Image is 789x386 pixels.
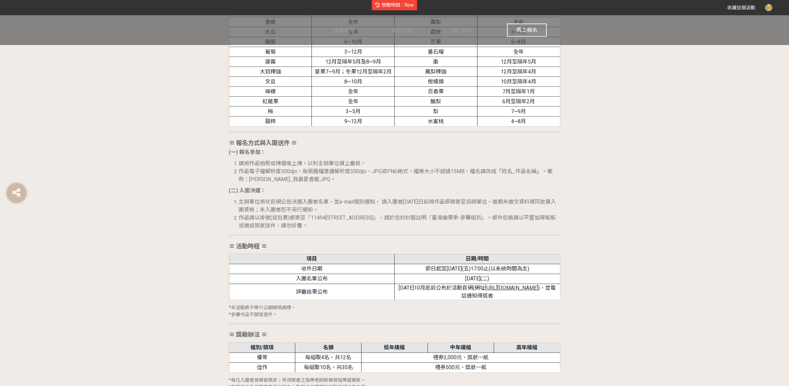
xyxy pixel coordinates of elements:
[239,168,553,182] span: 作品電子檔解析度300dpi，每張圖檔建議解析度300dpi、JPG或PNG格式，檔案大小不超過15MB，檔名請改成『姓名_作品名稱』。範例：[PERSON_NAME]_我最愛香蕉.JPG。
[348,98,359,105] span: 全年
[435,364,486,370] span: 禮券500元、獎狀一紙
[344,49,362,55] span: 3~12月
[511,118,526,124] span: 4~8月
[348,88,359,95] span: 全年
[381,2,414,8] span: 預覽時間：Now
[239,215,556,229] span: 作品請以掛號(或包裹)郵寄至「11494[STREET_ADDRESS]」，請於信封封面註明「臺灣繪果季-參賽組別」。郵件包裝請以平整加厚紙板或捲成筒狀送件，請勿折疊。
[260,69,281,75] span: 大目釋迦
[425,265,529,272] span: 即日起至[DATE](五)17:00止(以系統時間為主)
[257,354,267,361] span: 優等
[485,285,538,291] span: [URL][DOMAIN_NAME]
[344,118,362,124] span: 9~12月
[428,118,444,124] span: 水蜜桃
[428,49,444,55] span: 番石榴
[296,275,328,282] span: 入圍名單公布
[229,305,296,310] span: *本活動將不舉行公開頒獎典禮。
[501,59,536,65] span: 12月至隔年5月
[461,285,556,299] span: )，並電話通知得獎者
[501,78,536,85] span: 10月至隔年4月
[334,15,355,45] a: 比賽說明
[265,88,276,95] span: 檸檬
[229,331,267,338] strong: ≡ 獎勵辦法 ≡
[433,108,438,115] span: 梨
[507,24,547,37] button: 馬上報名
[502,88,535,95] span: 7月至隔年1月
[229,312,278,317] span: *參賽作品不辦理退件。
[268,108,273,115] span: 梅
[502,98,535,105] span: 6月至隔年2月
[428,88,444,95] span: 百香果
[344,78,362,85] span: 8~10月
[265,78,276,85] span: 文旦
[501,69,536,75] span: 12月至隔年4月
[516,27,537,33] span: 馬上報名
[296,289,328,295] span: 評審結果公布
[466,256,489,262] strong: 日期/時間
[229,187,266,194] strong: (二) 入圍決選：
[262,98,278,105] span: 紅龍果
[516,344,537,351] strong: 高年級組
[428,78,444,85] span: 柑橘類
[323,344,334,351] strong: 名額
[229,139,297,146] strong: ≡ 報名方式與入圍送件 ≡
[265,59,276,65] span: 蓮霧
[511,108,526,115] span: 7~9月
[513,49,524,55] span: 全年
[307,256,317,262] strong: 項目
[425,69,446,75] span: 鳳梨釋迦
[251,344,274,351] strong: 組別/獎項
[325,59,381,65] span: 12月至隔年5月及8~9月
[239,160,366,167] span: 請將作品拍照或掃描後上傳，以利主辦單位線上審核。
[304,364,353,370] span: 每組取10名，共30名
[450,344,471,351] strong: 中年級組
[433,354,488,361] span: 禮券2,000元、獎狀一紙
[265,118,276,124] span: 甜柿
[391,15,412,45] a: 最新公告
[301,265,322,272] span: 收件日期
[485,285,538,291] a: [URL][DOMAIN_NAME]
[727,5,755,10] span: 收藏這個活動
[430,98,441,105] span: 酪梨
[305,354,351,361] span: 每組取4名，共12名
[239,199,556,213] span: 主辦單位將在官網公告決選入圍者名單，並e-mail個別通知， 請入圍者[DATE]日前將作品原稿寄至協辦單位，逾期未繳交資料視同放棄入圍資格；未入圍者恕不另行通知。
[257,364,267,370] span: 佳作
[384,344,405,351] strong: 低年級組
[346,108,361,115] span: 3~5月
[449,15,471,45] a: 活動 Q&A
[391,27,412,33] span: 最新公告
[433,59,438,65] span: 棗
[334,27,355,33] span: 比賽說明
[399,285,485,291] span: [DATE]10月底前公布於活動官網(網址
[265,49,276,55] span: 葡萄
[229,243,267,250] strong: ≡ 活動時程 ≡
[315,69,392,75] span: 夏果7~9月；冬果12月至隔年2月
[465,275,489,282] span: [DATE](二)
[229,377,366,383] span: *每位入圍者皆頒發獎狀；另得獎者之指導老師將頒發指導感謝狀。
[229,149,266,155] strong: (一) 報名參加：
[449,27,471,33] span: 活動 Q&A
